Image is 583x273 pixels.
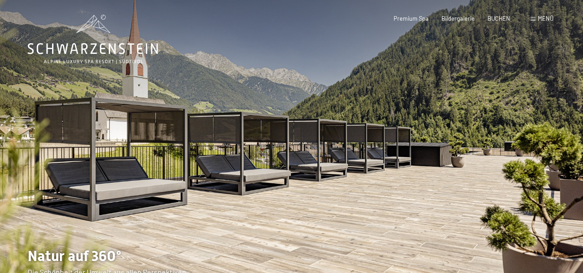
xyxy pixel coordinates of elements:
[538,15,554,22] span: Menü
[442,15,475,22] a: Bildergalerie
[488,15,510,22] a: BUCHEN
[394,15,429,22] a: Premium Spa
